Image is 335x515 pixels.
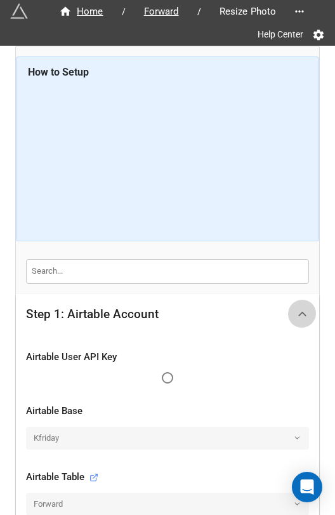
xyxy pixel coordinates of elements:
[46,4,289,19] nav: breadcrumb
[28,66,89,78] b: How to Setup
[197,5,201,18] li: /
[26,350,309,365] div: Airtable User API Key
[122,5,126,18] li: /
[16,294,319,335] div: Step 1: Airtable Account
[131,4,192,19] a: Forward
[10,3,28,20] img: miniextensions-icon.73ae0678.png
[249,23,312,46] a: Help Center
[26,404,309,419] div: Airtable Base
[26,259,309,283] input: Search...
[292,472,322,502] div: Open Intercom Messenger
[59,4,103,19] div: Home
[46,4,117,19] a: Home
[28,84,308,231] iframe: YouTube video player
[212,4,284,19] span: Resize Photo
[136,4,187,19] span: Forward
[26,308,159,321] div: Step 1: Airtable Account
[26,470,98,485] div: Airtable Table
